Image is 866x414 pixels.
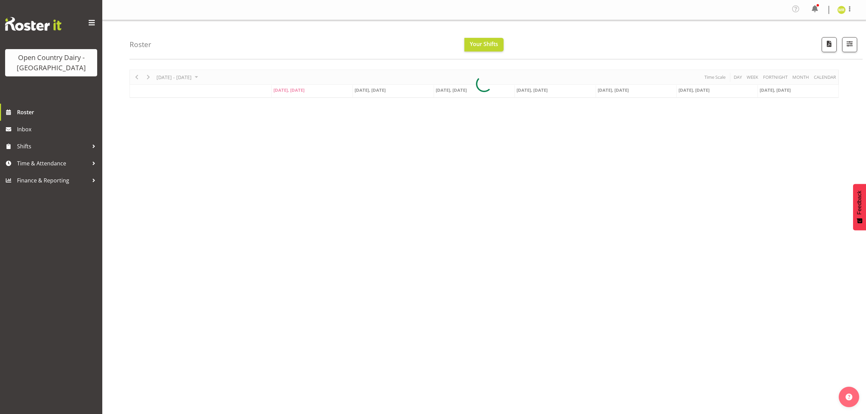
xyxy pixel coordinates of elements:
[470,40,498,48] span: Your Shifts
[17,107,99,117] span: Roster
[17,124,99,134] span: Inbox
[822,37,837,52] button: Download a PDF of the roster according to the set date range.
[17,158,89,168] span: Time & Attendance
[17,141,89,151] span: Shifts
[837,6,846,14] img: mikayla-rangi7450.jpg
[846,394,852,400] img: help-xxl-2.png
[5,17,61,31] img: Rosterit website logo
[464,38,504,51] button: Your Shifts
[853,184,866,230] button: Feedback - Show survey
[17,175,89,186] span: Finance & Reporting
[130,41,151,48] h4: Roster
[856,191,863,215] span: Feedback
[842,37,857,52] button: Filter Shifts
[12,53,90,73] div: Open Country Dairy - [GEOGRAPHIC_DATA]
